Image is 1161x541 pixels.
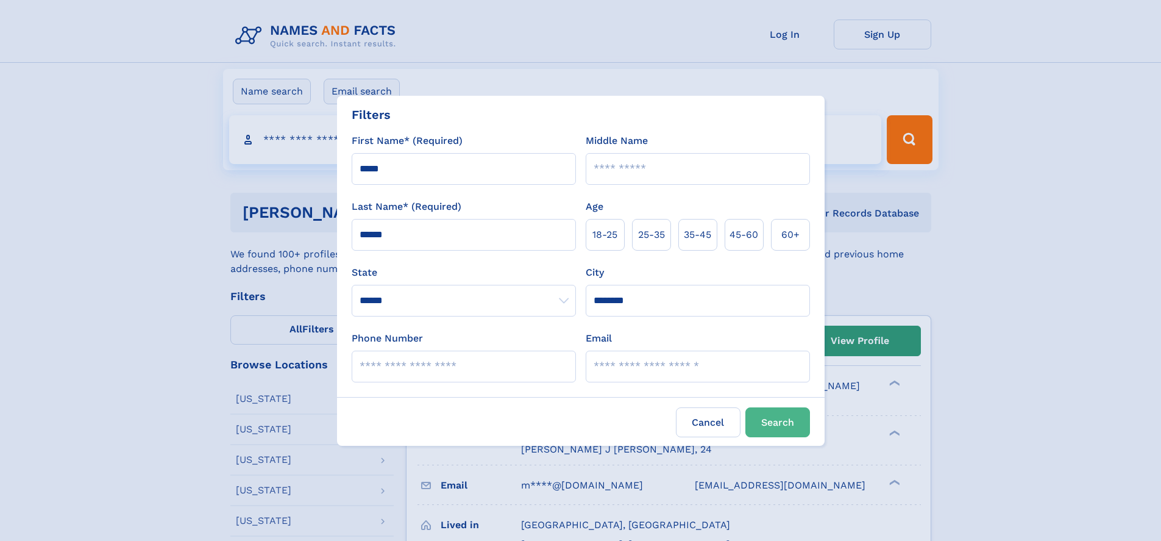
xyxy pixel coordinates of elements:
[586,265,604,280] label: City
[586,199,603,214] label: Age
[730,228,758,242] span: 45‑60
[352,134,463,148] label: First Name* (Required)
[352,199,461,214] label: Last Name* (Required)
[592,228,617,242] span: 18‑25
[684,228,711,242] span: 35‑45
[352,331,423,346] label: Phone Number
[352,106,391,124] div: Filters
[352,265,576,280] label: State
[586,331,612,346] label: Email
[638,228,665,242] span: 25‑35
[745,407,810,437] button: Search
[781,228,800,242] span: 60+
[586,134,648,148] label: Middle Name
[676,407,740,437] label: Cancel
